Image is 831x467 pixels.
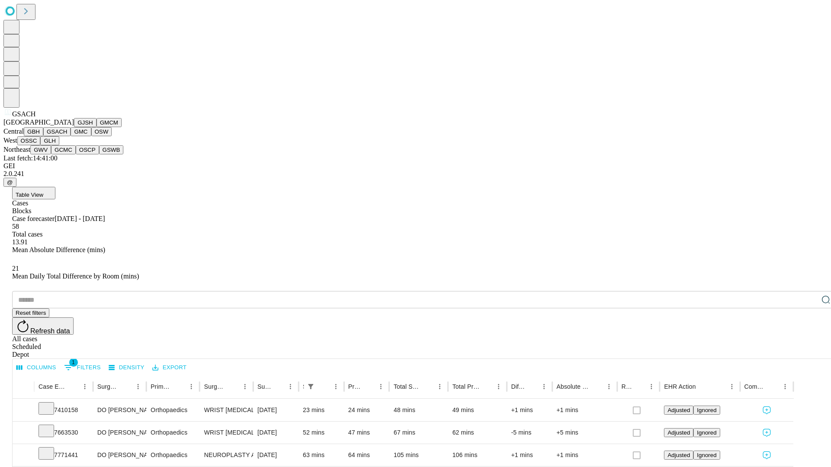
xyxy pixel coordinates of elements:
div: Resolved in EHR [622,383,633,390]
button: Ignored [693,406,720,415]
div: GEI [3,162,828,170]
div: DO [PERSON_NAME] [PERSON_NAME] Do [97,399,142,421]
button: Menu [493,381,505,393]
div: 67 mins [393,422,444,444]
div: Orthopaedics [151,444,195,466]
button: GMC [71,127,91,136]
span: Northeast [3,146,30,153]
button: Menu [185,381,197,393]
button: Menu [375,381,387,393]
div: +5 mins [557,422,613,444]
span: Total cases [12,230,42,238]
div: Case Epic Id [39,383,66,390]
button: Sort [227,381,239,393]
span: 21 [12,265,19,272]
button: Menu [132,381,144,393]
div: Predicted In Room Duration [348,383,362,390]
div: Orthopaedics [151,399,195,421]
div: 64 mins [348,444,385,466]
button: Sort [173,381,185,393]
div: 24 mins [348,399,385,421]
div: +1 mins [511,399,548,421]
div: DO [PERSON_NAME] [PERSON_NAME] Do [97,444,142,466]
button: Menu [779,381,791,393]
div: -5 mins [511,422,548,444]
button: Adjusted [664,406,693,415]
span: Mean Daily Total Difference by Room (mins) [12,272,139,280]
span: Last fetch: 14:41:00 [3,154,58,162]
div: [DATE] [258,399,294,421]
button: Table View [12,187,55,199]
div: 48 mins [393,399,444,421]
button: Density [106,361,147,374]
button: Show filters [305,381,317,393]
button: GJSH [74,118,97,127]
button: Reset filters [12,308,49,317]
div: Scheduled In Room Duration [303,383,304,390]
button: GSACH [43,127,71,136]
button: Expand [17,425,30,441]
span: West [3,137,17,144]
div: +1 mins [557,444,613,466]
div: 62 mins [452,422,502,444]
div: Primary Service [151,383,172,390]
button: GCMC [51,145,76,154]
div: 52 mins [303,422,340,444]
button: Ignored [693,428,720,437]
button: Sort [363,381,375,393]
button: Sort [67,381,79,393]
div: 23 mins [303,399,340,421]
span: Table View [16,192,43,198]
button: OSCP [76,145,99,154]
div: [DATE] [258,444,294,466]
div: 49 mins [452,399,502,421]
div: Difference [511,383,525,390]
div: [DATE] [258,422,294,444]
button: Menu [284,381,296,393]
button: Menu [538,381,550,393]
button: Sort [697,381,709,393]
span: Case forecaster [12,215,55,222]
span: Central [3,128,24,135]
button: Export [150,361,189,374]
div: +1 mins [557,399,613,421]
div: 7410158 [39,399,89,421]
div: EHR Action [664,383,696,390]
span: Adjusted [667,429,690,436]
div: 105 mins [393,444,444,466]
span: Adjusted [667,407,690,413]
span: 58 [12,223,19,230]
span: @ [7,179,13,186]
div: WRIST [MEDICAL_DATA] SURGERY RELEASE TRANSVERSE [MEDICAL_DATA] LIGAMENT [204,422,248,444]
button: Adjusted [664,451,693,460]
button: Expand [17,448,30,463]
button: Adjusted [664,428,693,437]
div: Surgery Name [204,383,225,390]
div: 47 mins [348,422,385,444]
span: 1 [69,358,78,367]
span: Reset filters [16,310,46,316]
button: Sort [318,381,330,393]
button: Show filters [62,361,103,374]
div: 1 active filter [305,381,317,393]
button: GWV [30,145,51,154]
button: GLH [40,136,59,145]
button: GBH [24,127,43,136]
div: 106 mins [452,444,502,466]
span: [DATE] - [DATE] [55,215,105,222]
div: 7771441 [39,444,89,466]
button: Menu [239,381,251,393]
button: Menu [330,381,342,393]
button: Select columns [14,361,58,374]
button: Sort [591,381,603,393]
button: Refresh data [12,317,74,335]
button: Menu [79,381,91,393]
span: Adjusted [667,452,690,458]
button: Menu [726,381,738,393]
div: 63 mins [303,444,340,466]
div: Comments [744,383,766,390]
div: Absolute Difference [557,383,590,390]
button: Menu [603,381,615,393]
button: Ignored [693,451,720,460]
button: Sort [272,381,284,393]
